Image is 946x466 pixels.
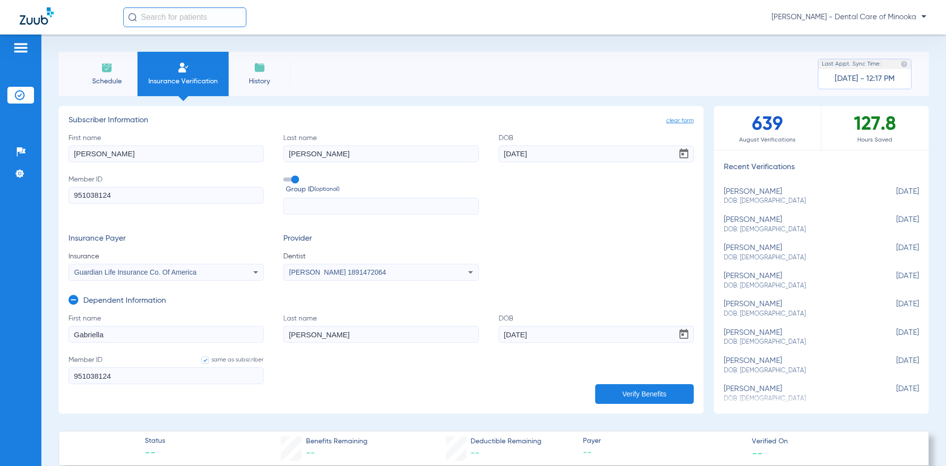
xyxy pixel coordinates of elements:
[772,12,926,22] span: [PERSON_NAME] - Dental Care of Minooka
[145,436,165,446] span: Status
[13,42,29,54] img: hamburger-icon
[583,447,743,459] span: --
[724,187,870,206] div: [PERSON_NAME]
[283,234,478,244] h3: Provider
[724,338,870,347] span: DOB: [DEMOGRAPHIC_DATA]
[123,7,246,27] input: Search for patients
[870,272,919,290] span: [DATE]
[145,76,221,86] span: Insurance Verification
[724,244,870,262] div: [PERSON_NAME]
[714,163,929,173] h3: Recent Verifications
[68,187,264,204] input: Member ID
[724,225,870,234] span: DOB: [DEMOGRAPHIC_DATA]
[724,282,870,290] span: DOB: [DEMOGRAPHIC_DATA]
[177,62,189,73] img: Manual Insurance Verification
[499,145,694,162] input: DOBOpen calendar
[499,133,694,162] label: DOB
[283,145,478,162] input: Last name
[583,436,743,446] span: Payer
[724,310,870,319] span: DOB: [DEMOGRAPHIC_DATA]
[286,184,478,195] span: Group ID
[724,272,870,290] div: [PERSON_NAME]
[821,135,929,145] span: Hours Saved
[236,76,283,86] span: History
[68,133,264,162] label: First name
[674,144,694,164] button: Open calendar
[74,268,197,276] span: Guardian Life Insurance Co. Of America
[254,62,266,73] img: History
[20,7,54,25] img: Zuub Logo
[101,62,113,73] img: Schedule
[901,61,908,68] img: last sync help info
[870,385,919,403] span: [DATE]
[674,324,694,344] button: Open calendar
[714,106,821,150] div: 639
[68,116,694,126] h3: Subscriber Information
[83,296,166,306] h3: Dependent Information
[145,447,165,461] span: --
[666,116,694,126] span: clear form
[306,436,368,447] span: Benefits Remaining
[283,314,478,343] label: Last name
[283,326,478,343] input: Last name
[821,106,929,150] div: 127.8
[283,251,478,261] span: Dentist
[870,357,919,375] span: [DATE]
[724,253,870,262] span: DOB: [DEMOGRAPHIC_DATA]
[835,74,895,84] span: [DATE] - 12:17 PM
[68,314,264,343] label: First name
[471,449,479,458] span: --
[68,234,264,244] h3: Insurance Payer
[499,314,694,343] label: DOB
[870,244,919,262] span: [DATE]
[724,215,870,234] div: [PERSON_NAME]
[192,355,264,365] label: same as subscriber
[724,300,870,318] div: [PERSON_NAME]
[68,175,264,215] label: Member ID
[289,268,386,276] span: [PERSON_NAME] 1891472064
[870,300,919,318] span: [DATE]
[283,133,478,162] label: Last name
[68,355,264,384] label: Member ID
[870,328,919,347] span: [DATE]
[752,436,912,447] span: Verified On
[870,187,919,206] span: [DATE]
[822,59,881,69] span: Last Appt. Sync Time:
[306,449,315,458] span: --
[714,135,821,145] span: August Verifications
[595,384,694,404] button: Verify Benefits
[724,197,870,206] span: DOB: [DEMOGRAPHIC_DATA]
[471,436,541,447] span: Deductible Remaining
[870,215,919,234] span: [DATE]
[68,326,264,343] input: First name
[724,357,870,375] div: [PERSON_NAME]
[724,385,870,403] div: [PERSON_NAME]
[68,367,264,384] input: Member IDsame as subscriber
[314,184,339,195] small: (optional)
[752,448,763,458] span: --
[128,13,137,22] img: Search Icon
[83,76,130,86] span: Schedule
[68,251,264,261] span: Insurance
[499,326,694,343] input: DOBOpen calendar
[724,366,870,375] span: DOB: [DEMOGRAPHIC_DATA]
[724,328,870,347] div: [PERSON_NAME]
[68,145,264,162] input: First name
